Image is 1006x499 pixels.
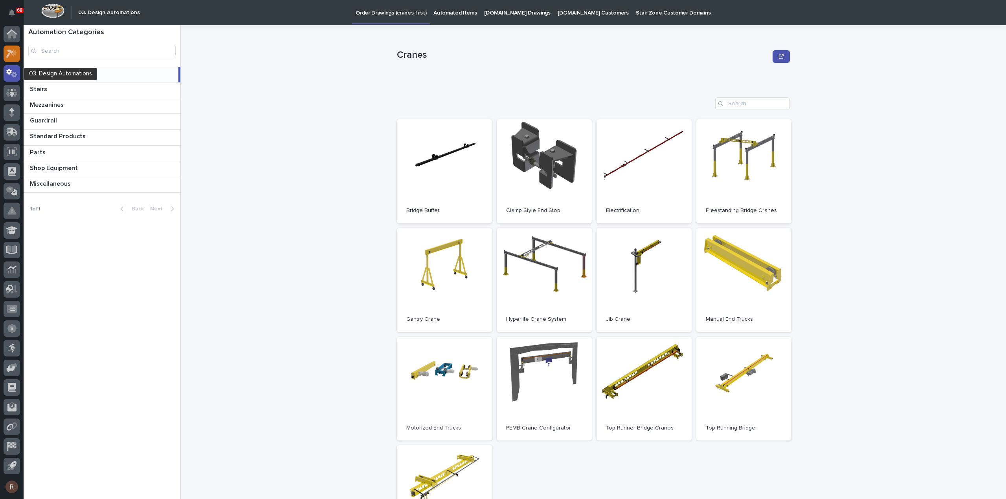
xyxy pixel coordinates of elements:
[4,479,20,495] button: users-avatar
[506,316,582,323] p: Hyperlite Crane System
[24,146,180,161] a: PartsParts
[24,161,180,177] a: Shop EquipmentShop Equipment
[24,130,180,145] a: Standard ProductsStandard Products
[147,205,180,212] button: Next
[497,119,592,223] a: Clamp Style End Stop
[696,119,791,223] a: Freestanding Bridge Cranes
[41,4,64,18] img: Workspace Logo
[597,337,692,441] a: Top Runner Bridge Cranes
[24,199,47,219] p: 1 of 1
[78,9,140,16] h2: 03. Design Automations
[606,316,682,323] p: Jib Crane
[30,131,87,140] p: Standard Products
[497,337,592,441] a: PEMB Crane Configurator
[30,115,59,124] p: Guardrail
[597,119,692,223] a: Electrification
[406,316,483,323] p: Gantry Crane
[606,425,682,431] p: Top Runner Bridge Cranes
[24,177,180,193] a: MiscellaneousMiscellaneous
[24,114,180,130] a: GuardrailGuardrail
[150,206,167,212] span: Next
[24,98,180,114] a: MezzaninesMezzanines
[715,97,790,110] input: Search
[30,147,47,156] p: Parts
[406,425,483,431] p: Motorized End Trucks
[506,207,582,214] p: Clamp Style End Stop
[497,228,592,332] a: Hyperlite Crane System
[127,206,144,212] span: Back
[696,228,791,332] a: Manual End Trucks
[30,163,79,172] p: Shop Equipment
[706,316,782,323] p: Manual End Trucks
[30,84,49,93] p: Stairs
[397,228,492,332] a: Gantry Crane
[406,207,483,214] p: Bridge Buffer
[397,337,492,441] a: Motorized End Trucks
[24,82,180,98] a: StairsStairs
[10,9,20,22] div: Notifications69
[30,100,65,109] p: Mezzanines
[17,7,22,13] p: 69
[597,228,692,332] a: Jib Crane
[706,207,782,214] p: Freestanding Bridge Cranes
[4,5,20,21] button: Notifications
[506,425,582,431] p: PEMB Crane Configurator
[706,425,782,431] p: Top Running Bridge
[24,67,180,82] a: CranesCranes
[696,337,791,441] a: Top Running Bridge
[606,207,682,214] p: Electrification
[28,45,176,57] input: Search
[30,68,52,77] p: Cranes
[397,119,492,223] a: Bridge Buffer
[30,179,72,188] p: Miscellaneous
[397,49,769,61] p: Cranes
[114,205,147,212] button: Back
[28,28,176,37] h1: Automation Categories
